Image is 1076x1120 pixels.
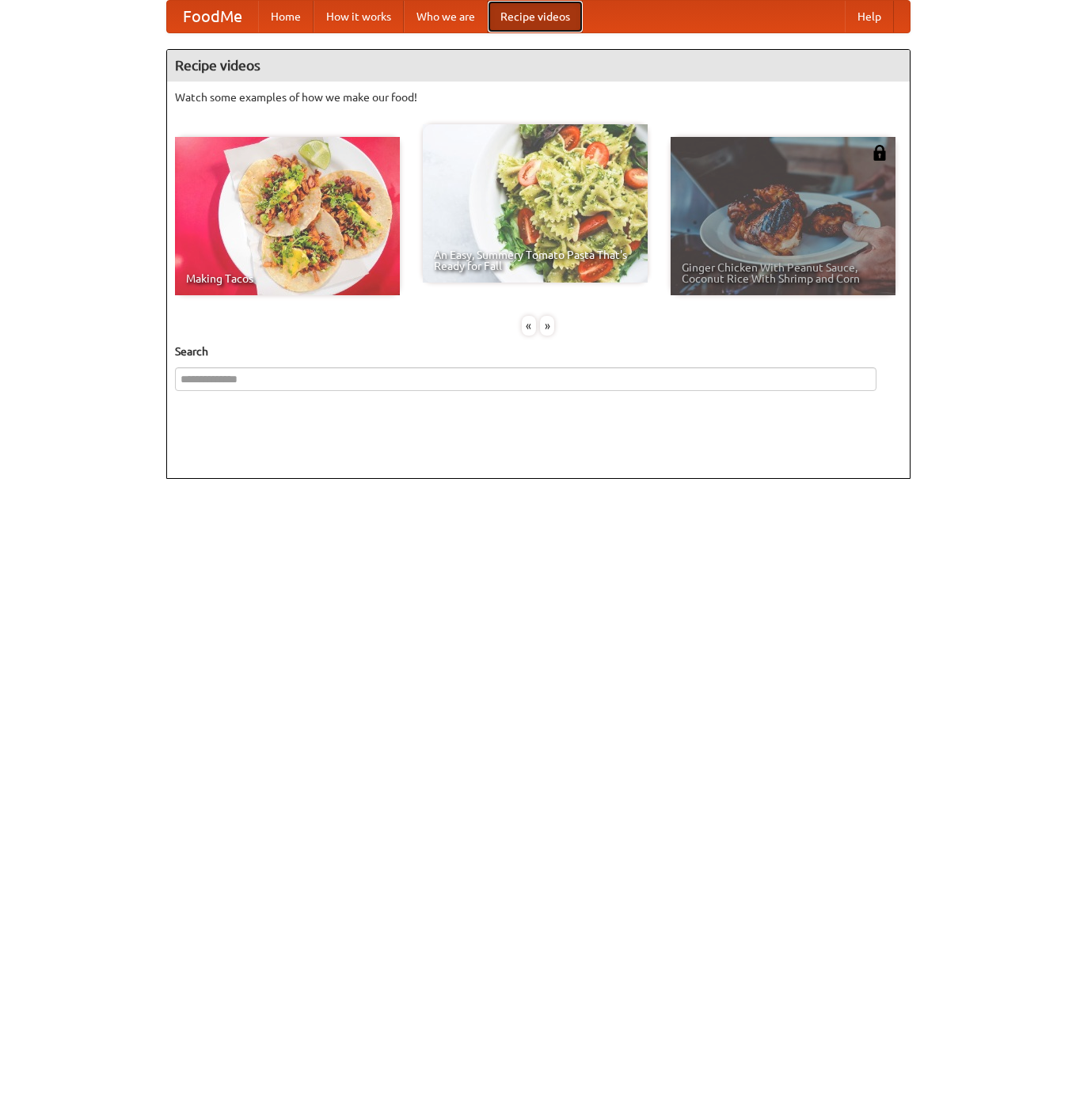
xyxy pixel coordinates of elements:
p: Watch some examples of how we make our food! [175,89,902,105]
span: An Easy, Summery Tomato Pasta That's Ready for Fall [434,249,637,271]
h4: Recipe videos [167,50,910,82]
a: Recipe videos [488,1,583,32]
a: How it works [314,1,404,32]
a: Who we are [404,1,488,32]
a: Home [258,1,314,32]
a: FoodMe [167,1,258,32]
img: 483408.png [872,145,888,161]
div: » [540,316,554,336]
a: Help [845,1,894,32]
h5: Search [175,344,902,359]
a: Making Tacos [175,137,400,295]
span: Making Tacos [186,273,389,284]
a: An Easy, Summery Tomato Pasta That's Ready for Fall [423,124,648,283]
div: « [522,316,536,336]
